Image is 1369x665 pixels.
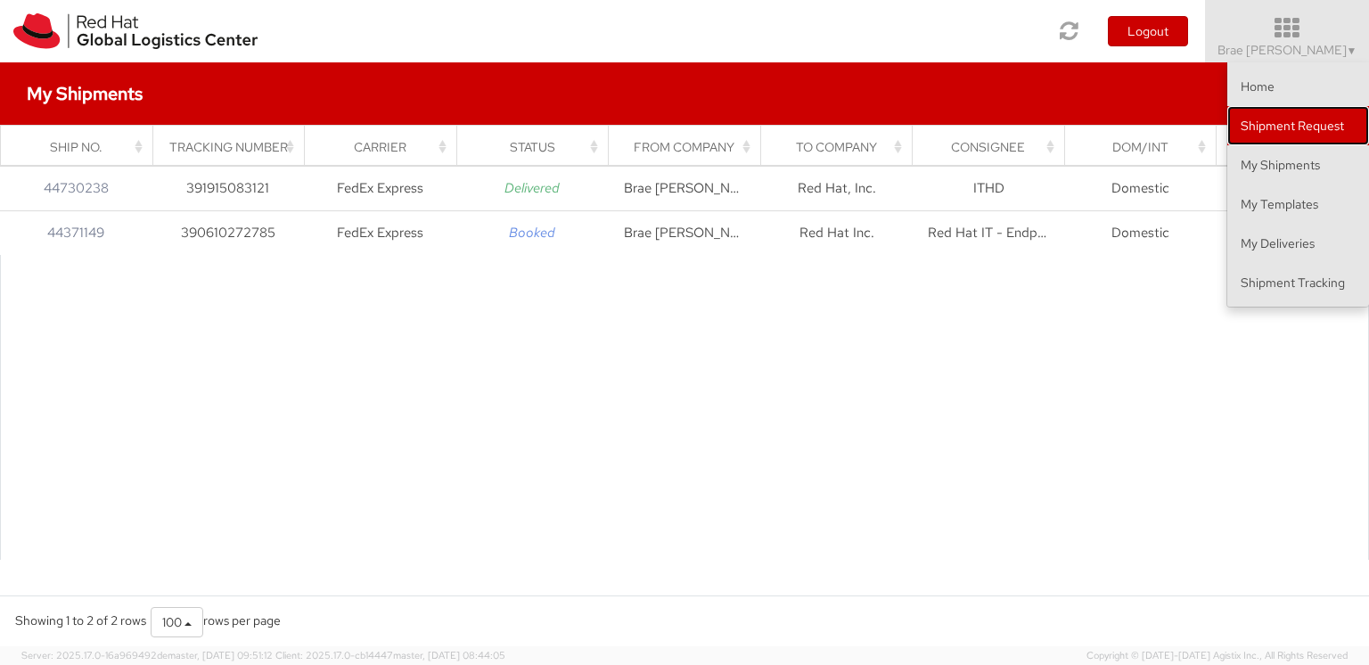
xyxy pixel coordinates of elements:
[1347,44,1357,58] span: ▼
[275,649,505,661] span: Client: 2025.17.0-cb14447
[1065,210,1217,255] td: Domestic
[1065,166,1217,210] td: Domestic
[1086,649,1348,663] span: Copyright © [DATE]-[DATE] Agistix Inc., All Rights Reserved
[760,166,913,210] td: Red Hat, Inc.
[1227,106,1369,145] a: Shipment Request
[1217,210,1369,255] td: [DATE]
[47,224,104,242] a: 44371149
[760,210,913,255] td: Red Hat Inc.
[1227,185,1369,224] a: My Templates
[304,166,456,210] td: FedEx Express
[152,210,305,255] td: 390610272785
[27,84,143,103] h4: My Shipments
[929,138,1059,156] div: Consignee
[21,649,273,661] span: Server: 2025.17.0-16a969492de
[913,210,1065,255] td: Red Hat IT - Endpoint Systems
[1227,263,1369,302] a: Shipment Tracking
[1217,42,1357,58] span: Brae [PERSON_NAME]
[1080,138,1210,156] div: Dom/Int
[17,138,147,156] div: Ship No.
[321,138,451,156] div: Carrier
[1217,166,1369,210] td: [DATE]
[472,138,603,156] div: Status
[509,224,555,242] i: Booked
[393,649,505,661] span: master, [DATE] 08:44:05
[1227,145,1369,185] a: My Shipments
[609,210,761,255] td: Brae [PERSON_NAME]
[13,13,258,49] img: rh-logistics-00dfa346123c4ec078e1.svg
[913,166,1065,210] td: ITHD
[776,138,906,156] div: To Company
[168,138,299,156] div: Tracking Number
[609,166,761,210] td: Brae [PERSON_NAME]
[168,649,273,661] span: master, [DATE] 09:51:12
[152,166,305,210] td: 391915083121
[1227,67,1369,106] a: Home
[44,179,109,197] a: 44730238
[1227,224,1369,263] a: My Deliveries
[151,607,281,637] div: rows per page
[151,607,203,637] button: 100
[15,612,146,628] span: Showing 1 to 2 of 2 rows
[504,179,560,197] i: Delivered
[625,138,755,156] div: From Company
[304,210,456,255] td: FedEx Express
[1108,16,1188,46] button: Logout
[162,614,182,630] span: 100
